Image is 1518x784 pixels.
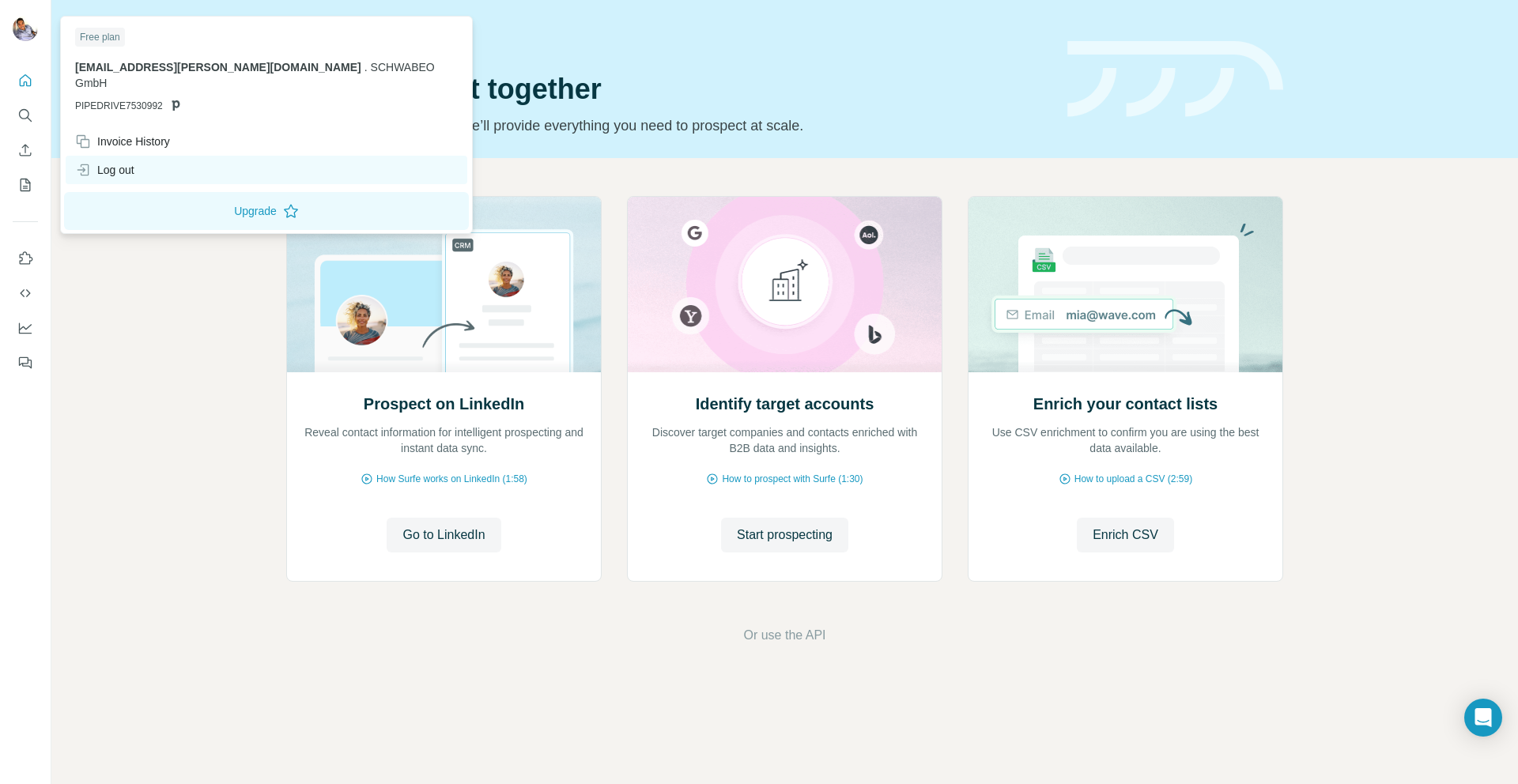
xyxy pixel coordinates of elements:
img: Identify target accounts [627,197,942,372]
p: Use CSV enrichment to confirm you are using the best data available. [984,424,1267,456]
button: Go to LinkedIn [387,518,500,552]
p: Pick your starting point and we’ll provide everything you need to prospect at scale. [286,115,1048,137]
div: Log out [75,162,134,178]
button: Enrich CSV [13,136,38,164]
p: Discover target companies and contacts enriched with B2B data and insights. [644,424,926,456]
button: Quick start [13,66,38,95]
div: Invoice History [75,134,170,149]
button: Feedback [13,349,38,377]
span: [EMAIL_ADDRESS][PERSON_NAME][DOMAIN_NAME] [75,61,361,73]
button: Or use the API [743,626,825,645]
div: Open Intercom Messenger [1464,699,1502,737]
img: banner [1067,41,1283,118]
p: Reveal contact information for intelligent prospecting and instant data sync. [303,424,585,456]
h1: Let’s prospect together [286,73,1048,105]
h2: Prospect on LinkedIn [364,393,524,415]
button: Start prospecting [721,518,848,552]
button: Upgrade [64,192,469,230]
div: Free plan [75,28,125,47]
img: Enrich your contact lists [968,197,1283,372]
span: Start prospecting [737,526,833,545]
button: Use Surfe API [13,279,38,307]
span: How to upload a CSV (2:59) [1074,472,1192,486]
button: Search [13,101,38,130]
h2: Enrich your contact lists [1033,393,1218,415]
button: My lists [13,171,38,199]
div: Quick start [286,29,1048,45]
button: Use Surfe on LinkedIn [13,244,38,273]
h2: Identify target accounts [696,393,874,415]
span: Enrich CSV [1093,526,1158,545]
span: PIPEDRIVE7530992 [75,99,163,113]
span: How to prospect with Surfe (1:30) [722,472,863,486]
button: Dashboard [13,314,38,342]
span: How Surfe works on LinkedIn (1:58) [376,472,527,486]
span: . [364,61,368,73]
img: Prospect on LinkedIn [286,197,602,372]
button: Enrich CSV [1077,518,1174,552]
span: Go to LinkedIn [402,526,485,545]
span: SCHWABEO GmbH [75,61,435,89]
img: Avatar [13,16,38,41]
